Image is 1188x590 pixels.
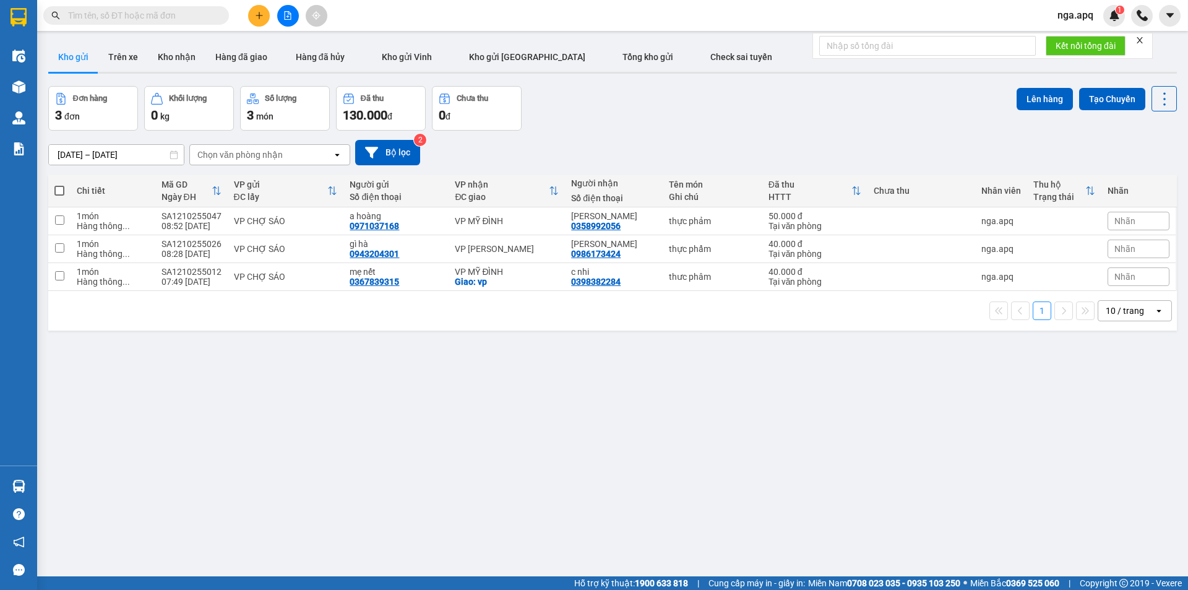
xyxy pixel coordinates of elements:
button: Đã thu130.000đ [336,86,426,131]
span: file-add [283,11,292,20]
span: nga.apq [1048,7,1103,23]
div: 0398382284 [571,277,621,287]
button: Khối lượng0kg [144,86,234,131]
button: Số lượng3món [240,86,330,131]
span: caret-down [1164,10,1176,21]
img: warehouse-icon [12,50,25,63]
div: Nhãn [1108,186,1169,196]
span: 0 [151,108,158,123]
div: 40.000 đ [768,239,861,249]
div: Nhân viên [981,186,1021,196]
div: 0358992056 [571,221,621,231]
div: Giao: vp [455,277,559,287]
span: 1 [1117,6,1122,14]
span: 130.000 [343,108,387,123]
input: Select a date range. [49,145,184,165]
div: Người gửi [350,180,442,189]
span: close [1135,36,1144,45]
span: Hỗ trợ kỹ thuật: [574,576,688,590]
div: VP MỸ ĐÌNH [455,267,559,277]
span: | [697,576,699,590]
div: Tên món [669,180,756,189]
div: SA1210255047 [161,211,222,221]
div: HTTT [768,192,851,202]
span: Nhãn [1114,244,1135,254]
div: VP MỸ ĐÌNH [455,216,559,226]
img: logo-vxr [11,8,27,27]
div: Số điện thoại [350,192,442,202]
span: đ [445,111,450,121]
span: Cung cấp máy in - giấy in: [708,576,805,590]
strong: 0369 525 060 [1006,578,1059,588]
div: VP gửi [234,180,328,189]
div: Đã thu [768,180,851,189]
div: 1 món [77,267,148,277]
th: Toggle SortBy [449,175,565,207]
th: Toggle SortBy [228,175,344,207]
div: Hàng thông thường [77,249,148,259]
div: 1 món [77,239,148,249]
span: Tổng kho gửi [622,52,673,62]
th: Toggle SortBy [155,175,228,207]
span: copyright [1119,579,1128,588]
div: 08:28 [DATE] [161,249,222,259]
span: Hàng đã hủy [296,52,345,62]
div: 07:49 [DATE] [161,277,222,287]
span: ... [123,249,130,259]
div: hồ thị hiền [571,239,656,249]
span: đ [387,111,392,121]
div: 50.000 đ [768,211,861,221]
sup: 1 [1116,6,1124,14]
span: message [13,564,25,576]
button: Kho nhận [148,42,205,72]
div: nga.apq [981,216,1021,226]
button: caret-down [1159,5,1181,27]
span: Miền Nam [808,576,960,590]
button: Tạo Chuyến [1079,88,1145,110]
span: Miền Bắc [970,576,1059,590]
div: ĐC giao [455,192,549,202]
span: 0 [439,108,445,123]
img: icon-new-feature [1109,10,1120,21]
div: Thu hộ [1033,180,1085,189]
span: Check sai tuyến [710,52,772,62]
span: ⚪️ [963,581,967,586]
div: 0367839315 [350,277,399,287]
div: gì hà [350,239,442,249]
div: VP CHỢ SÁO [234,272,338,282]
div: nga.apq [981,244,1021,254]
button: Lên hàng [1017,88,1073,110]
span: Kết nối tổng đài [1056,39,1116,53]
div: thực phảm [669,216,756,226]
span: 3 [55,108,62,123]
div: 08:52 [DATE] [161,221,222,231]
div: Hàng thông thường [77,277,148,287]
div: Người nhận [571,178,656,188]
span: notification [13,536,25,548]
div: VP CHỢ SÁO [234,216,338,226]
div: ĐC lấy [234,192,328,202]
button: aim [306,5,327,27]
sup: 2 [414,134,426,146]
div: Đơn hàng [73,94,107,103]
span: Kho gửi [GEOGRAPHIC_DATA] [469,52,585,62]
div: Trạng thái [1033,192,1085,202]
div: Chi tiết [77,186,148,196]
div: thực phẩm [669,244,756,254]
div: 40.000 đ [768,267,861,277]
img: warehouse-icon [12,111,25,124]
span: search [51,11,60,20]
button: Trên xe [98,42,148,72]
button: Kết nối tổng đài [1046,36,1126,56]
div: 1 món [77,211,148,221]
span: aim [312,11,321,20]
div: SA1210255026 [161,239,222,249]
svg: open [332,150,342,160]
button: Bộ lọc [355,140,420,165]
div: mẹ nết [350,267,442,277]
div: a hoàng [350,211,442,221]
div: Chưa thu [457,94,488,103]
div: 0986173424 [571,249,621,259]
div: Hàng thông thường [77,221,148,231]
div: Ghi chú [669,192,756,202]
